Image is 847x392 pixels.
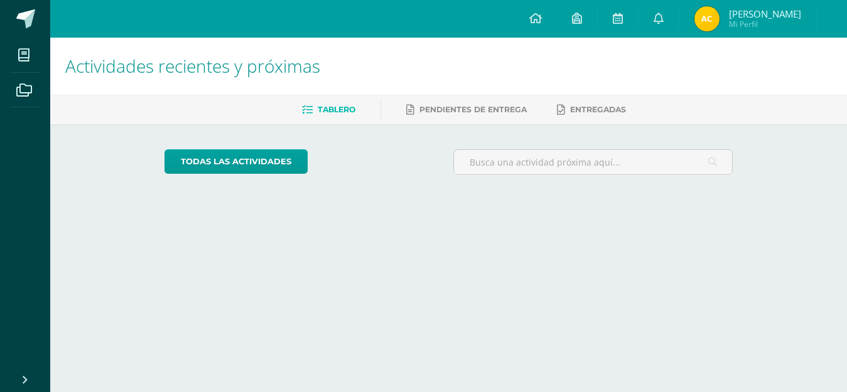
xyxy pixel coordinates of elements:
[65,54,320,78] span: Actividades recientes y próximas
[557,100,626,120] a: Entregadas
[694,6,720,31] img: 5ba33203cc60fba7b354cce85d385ff3.png
[419,105,527,114] span: Pendientes de entrega
[729,19,801,29] span: Mi Perfil
[406,100,527,120] a: Pendientes de entrega
[318,105,355,114] span: Tablero
[729,8,801,20] span: [PERSON_NAME]
[302,100,355,120] a: Tablero
[165,149,308,174] a: todas las Actividades
[454,150,732,174] input: Busca una actividad próxima aquí...
[570,105,626,114] span: Entregadas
